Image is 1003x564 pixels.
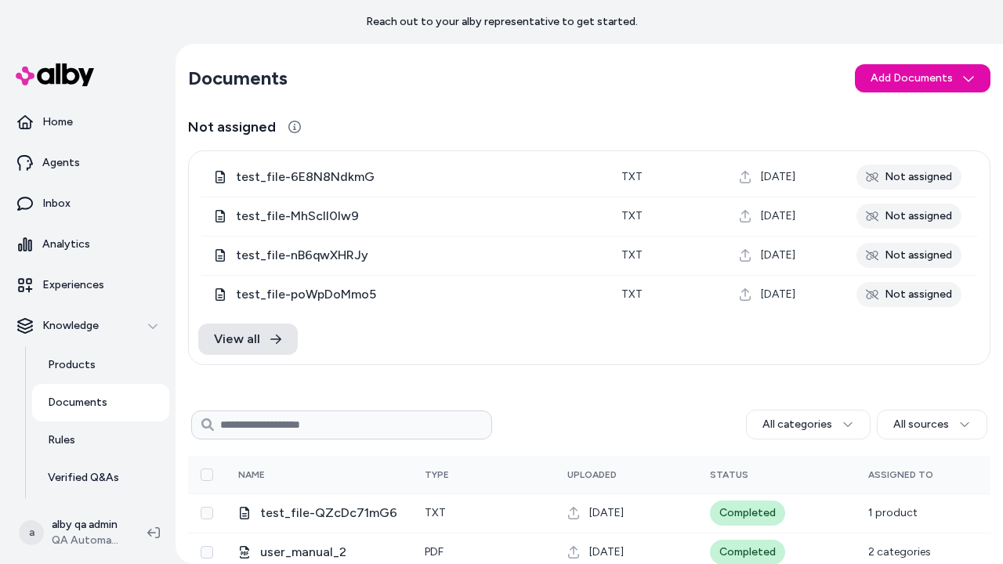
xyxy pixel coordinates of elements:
p: Agents [42,155,80,171]
span: [DATE] [589,505,624,521]
a: Verified Q&As [32,459,169,497]
p: Rules [48,432,75,448]
span: Uploaded [567,469,617,480]
span: [DATE] [761,287,795,302]
a: Home [6,103,169,141]
p: alby qa admin [52,517,122,533]
span: 1 product [868,506,918,519]
div: Completed [710,501,785,526]
button: Knowledge [6,307,169,345]
span: QA Automation 1 [52,533,122,548]
p: Products [48,357,96,373]
span: txt [425,506,446,519]
span: Assigned To [868,469,933,480]
span: All categories [762,417,832,432]
span: txt [621,248,643,262]
span: user_manual_2 [260,543,400,562]
span: Not assigned [188,116,276,138]
span: [DATE] [589,544,624,560]
p: Experiences [42,277,104,293]
a: Analytics [6,226,169,263]
button: Select all [201,468,213,481]
div: test_file-MhScIl0Iw9.txt [214,207,596,226]
h2: Documents [188,66,288,91]
span: pdf [425,545,444,559]
span: Status [710,469,748,480]
div: test_file-6E8N8NdkmG.txt [214,168,596,186]
p: Knowledge [42,318,99,334]
a: Experiences [6,266,169,304]
button: Select row [201,507,213,519]
span: [DATE] [761,248,795,263]
div: Not assigned [856,282,961,307]
span: [DATE] [761,208,795,224]
span: txt [621,287,643,301]
div: user_manual_2.pdf [238,543,400,562]
a: Rules [32,421,169,459]
span: [DATE] [761,169,795,185]
div: Not assigned [856,204,961,229]
span: a [19,520,44,545]
div: test_file-QZcDc71mG6.txt [238,504,400,522]
a: Documents [32,384,169,421]
p: Reach out to your alby representative to get started. [366,14,638,30]
button: All sources [877,410,987,439]
a: Inbox [6,185,169,222]
span: test_file-QZcDc71mG6 [260,504,400,522]
span: Type [425,469,449,480]
span: test_file-nB6qwXHRJy [236,246,596,265]
p: Documents [48,395,107,410]
p: Home [42,114,73,130]
button: Select row [201,546,213,559]
div: Not assigned [856,243,961,268]
img: alby Logo [16,63,94,86]
p: Analytics [42,237,90,252]
span: test_file-poWpDoMmo5 [236,285,596,304]
div: test_file-poWpDoMmo5.txt [214,285,596,304]
div: test_file-nB6qwXHRJy.txt [214,246,596,265]
button: aalby qa adminQA Automation 1 [9,508,135,558]
p: Verified Q&As [48,470,119,486]
a: Agents [6,144,169,182]
p: Inbox [42,196,71,211]
a: Products [32,346,169,384]
span: txt [621,170,643,183]
span: 2 categories [868,545,931,559]
button: All categories [746,410,871,439]
span: txt [621,209,643,222]
span: All sources [893,417,949,432]
span: View all [214,330,260,349]
span: test_file-6E8N8NdkmG [236,168,596,186]
div: Not assigned [856,164,961,190]
div: Name [238,468,356,481]
button: Add Documents [855,64,990,92]
span: test_file-MhScIl0Iw9 [236,207,596,226]
a: View all [198,324,298,355]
